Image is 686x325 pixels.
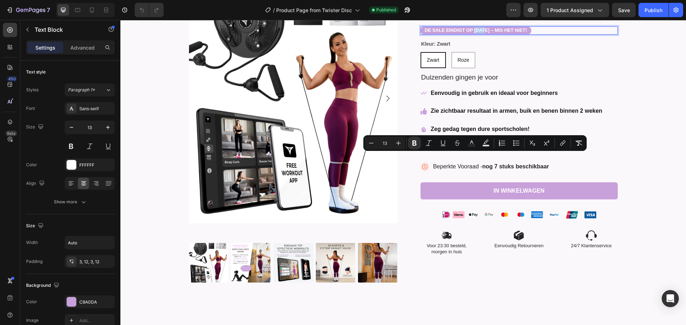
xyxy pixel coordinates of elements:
p: 7 [47,6,50,14]
span: Published [376,7,396,13]
p: Duizenden gingen je voor [301,53,497,62]
button: Publish [638,3,668,17]
img: Alt Image [318,188,479,202]
span: Product Page from Twister Disc [276,6,352,14]
p: Advanced [70,44,95,51]
img: Twister Disc #kleur_zwart [69,223,108,262]
div: 3, 12, 3, 12 [79,259,113,265]
div: Color [26,162,37,168]
span: Zwart [307,37,319,43]
span: 1 product assigned [547,6,593,14]
button: Paragraph 1* [65,83,115,96]
div: Add... [79,318,113,324]
div: Align [26,179,46,188]
img: Twister Disc 5 #kleur_zwart [111,223,150,262]
div: Styles [26,87,39,93]
p: Voor 23:30 besteld, morgen in huis [301,223,352,235]
p: Beperkte Vooraad - [313,143,429,151]
img: Twister Disc 1 #kleur_zwart [195,223,235,262]
p: Settings [35,44,55,51]
div: FFFFFF [79,162,113,168]
span: Save [618,7,630,13]
p: Eenvoudig Retourneren [373,223,424,229]
div: Undo/Redo [135,3,164,17]
button: 1 product assigned [541,3,609,17]
strong: nog 7 stuks beschikbaar [362,143,429,149]
img: Twister Disc app #kleur_zwart [153,223,192,262]
legend: Kleur: Zwart [300,19,331,29]
div: Width [26,239,38,246]
div: Size [26,221,45,231]
div: Publish [645,6,662,14]
span: Roze [337,37,349,43]
div: Size [26,122,45,132]
span: / [273,6,275,14]
button: Carousel Next Arrow [263,74,272,83]
div: C8A0DA [79,299,113,305]
div: Color [26,299,37,305]
p: 24/7 Klantenservice [445,223,496,229]
strong: Eenvoudig in gebruik en ideaal voor beginners [310,70,438,76]
input: Auto [65,236,114,249]
div: Text style [26,69,46,75]
div: Show more [54,198,87,205]
div: Font [26,105,35,112]
button: IN WINKELWAGEN [300,162,497,179]
img: gempages_432750572815254551-9109ee11-533c-4760-bb2e-6556401de1bc.svg [300,142,309,151]
div: Image [26,317,39,324]
div: Sans-serif [79,106,113,112]
strong: Verbeter direct je flexibiliteit en houding [310,124,419,130]
button: Show more [26,195,115,208]
span: Paragraph 1* [68,87,95,93]
div: Beta [5,131,17,136]
strong: Zeg gedag tegen dure sportscholen! [310,106,409,112]
iframe: Design area [120,20,686,325]
p: Text Block [35,25,95,34]
div: Open Intercom Messenger [662,290,679,307]
div: IN WINKELWAGEN [373,167,424,175]
div: 450 [7,76,17,82]
div: Padding [26,258,43,265]
div: Rich Text Editor. Editing area: main [300,6,411,15]
img: Twister Disc Lifestyle #kleur_zwart [238,223,277,262]
strong: Zie zichtbaar resultaat in armen, buik en benen binnen 2 weken [310,88,482,94]
div: Editor contextual toolbar [363,135,587,151]
button: 7 [3,3,53,17]
strong: De sale eindigt op [DATE] – mis het niet! [304,7,407,13]
div: Background [26,281,61,290]
button: Save [612,3,636,17]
